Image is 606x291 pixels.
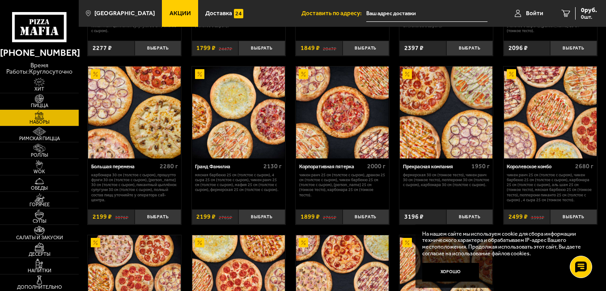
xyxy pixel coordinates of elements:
[88,67,181,159] a: АкционныйБольшая перемена
[205,10,232,17] span: Доставка
[400,67,492,159] img: Прекрасная компания
[192,67,285,159] img: Гранд Фамилиа
[93,214,112,220] span: 2199 ₽
[196,214,216,220] span: 2199 ₽
[91,238,100,247] img: Акционный
[192,67,285,159] a: АкционныйГранд Фамилиа
[446,41,493,56] button: Выбрать
[234,9,243,18] img: 15daf4d41897b9f0e9f617042186c801.svg
[504,67,597,159] a: АкционныйКоролевское комбо
[299,69,308,79] img: Акционный
[581,7,597,13] span: 0 руб.
[299,172,386,197] p: Чикен Ранч 25 см (толстое с сыром), Дракон 25 см (толстое с сыром), Чикен Барбекю 25 см (толстое ...
[301,214,320,220] span: 1899 ₽
[301,45,320,51] span: 1849 ₽
[366,5,487,22] input: Ваш адрес доставки
[196,45,216,51] span: 1799 ₽
[367,162,386,170] span: 2000 г
[170,10,191,17] span: Акции
[404,45,424,51] span: 2397 ₽
[301,10,366,17] span: Доставить по адресу:
[91,172,178,203] p: Карбонара 30 см (толстое с сыром), Прошутто Фунги 30 см (толстое с сыром), [PERSON_NAME] 30 см (т...
[195,164,261,170] div: Гранд Фамилиа
[299,238,308,247] img: Акционный
[446,209,493,225] button: Выбрать
[160,162,178,170] span: 2280 г
[299,164,365,170] div: Корпоративная пятерка
[296,67,389,159] img: Корпоративная пятерка
[219,45,232,51] s: 2447 ₽
[507,69,516,79] img: Акционный
[238,209,285,225] button: Выбрать
[263,162,282,170] span: 2130 г
[526,10,543,17] span: Войти
[91,69,100,79] img: Акционный
[531,214,544,220] s: 3393 ₽
[88,67,181,159] img: Большая перемена
[399,67,493,159] a: АкционныйПрекрасная компания
[550,209,597,225] button: Выбрать
[323,214,336,220] s: 2765 ₽
[507,172,593,203] p: Чикен Ранч 25 см (толстое с сыром), Чикен Барбекю 25 см (толстое с сыром), Карбонара 25 см (толст...
[135,41,182,56] button: Выбрать
[403,69,412,79] img: Акционный
[93,45,112,51] span: 2277 ₽
[504,67,597,159] img: Королевское комбо
[509,214,528,220] span: 2499 ₽
[343,209,390,225] button: Выбрать
[115,214,128,220] s: 3076 ₽
[91,164,157,170] div: Большая перемена
[422,263,479,282] button: Хорошо
[403,164,469,170] div: Прекрасная компания
[343,41,390,56] button: Выбрать
[404,214,424,220] span: 3196 ₽
[575,162,593,170] span: 2680 г
[471,162,490,170] span: 1950 г
[323,45,336,51] s: 2047 ₽
[581,14,597,20] span: 0 шт.
[195,172,282,192] p: Мясная Барбекю 25 см (толстое с сыром), 4 сыра 25 см (толстое с сыром), Чикен Ранч 25 см (толстое...
[403,238,412,247] img: Акционный
[403,172,490,187] p: Фермерская 30 см (тонкое тесто), Чикен Ранч 30 см (тонкое тесто), Пепперони 30 см (толстое с сыро...
[219,214,232,220] s: 2765 ₽
[296,67,389,159] a: АкционныйКорпоративная пятерка
[195,238,204,247] img: Акционный
[509,45,528,51] span: 2096 ₽
[94,10,155,17] span: [GEOGRAPHIC_DATA]
[422,231,586,257] p: На нашем сайте мы используем cookie для сбора информации технического характера и обрабатываем IP...
[550,41,597,56] button: Выбрать
[238,41,285,56] button: Выбрать
[135,209,182,225] button: Выбрать
[195,69,204,79] img: Акционный
[507,164,573,170] div: Королевское комбо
